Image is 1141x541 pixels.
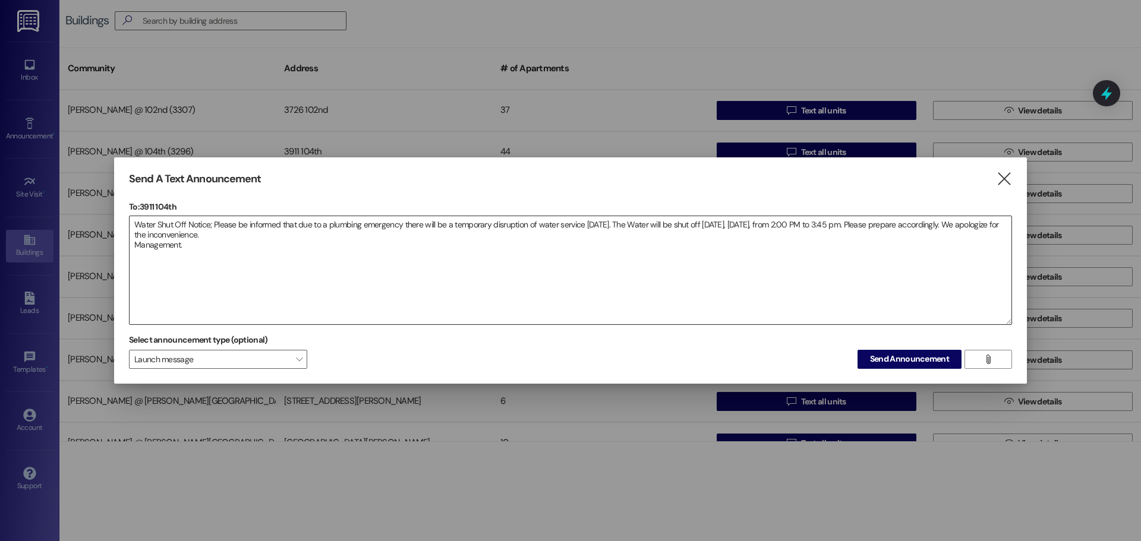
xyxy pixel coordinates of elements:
[129,331,268,349] label: Select announcement type (optional)
[129,201,1012,213] p: To: 3911 104th
[130,216,1011,324] textarea: Water Shut Off Notice; Please be informed that due to a plumbing emergency there will be a tempor...
[129,216,1012,325] div: Water Shut Off Notice; Please be informed that due to a plumbing emergency there will be a tempor...
[996,173,1012,185] i: 
[870,353,949,365] span: Send Announcement
[129,350,307,369] span: Launch message
[129,172,261,186] h3: Send A Text Announcement
[984,355,992,364] i: 
[858,350,962,369] button: Send Announcement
